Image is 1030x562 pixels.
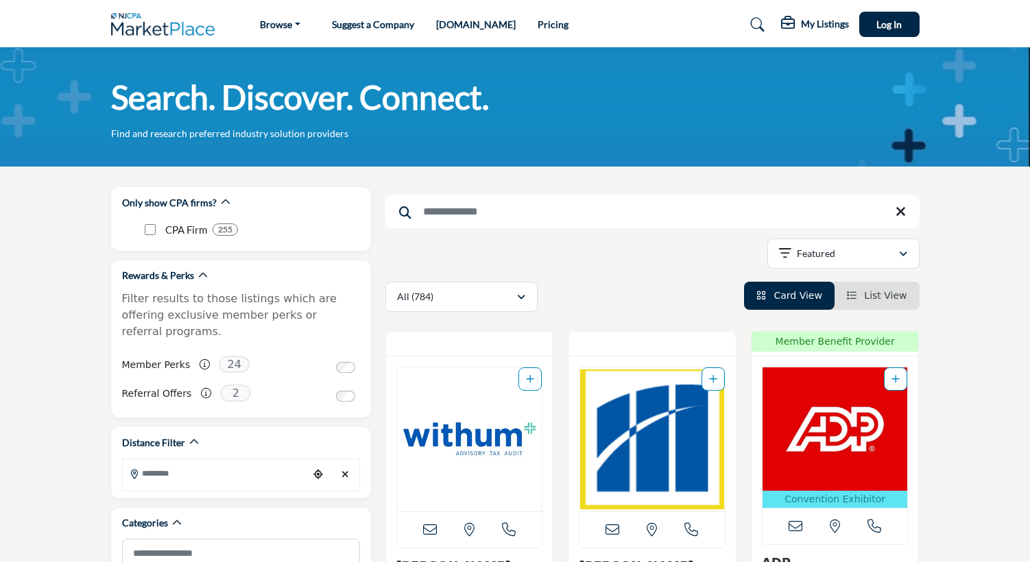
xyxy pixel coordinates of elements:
a: View Card [756,290,822,301]
button: All (784) [385,282,538,312]
a: Open Listing in new tab [397,367,542,511]
div: My Listings [781,16,849,33]
img: Magone and Company, PC [579,367,725,511]
h2: Distance Filter [122,436,185,450]
li: Card View [744,282,835,310]
span: 24 [219,356,250,373]
a: Add To List [891,374,900,384]
span: Member Benefit Provider [756,334,915,349]
input: Search Keyword [385,195,920,228]
input: Switch to Referral Offers [336,391,355,402]
div: Clear search location [335,460,356,489]
li: List View [835,282,920,310]
p: All (784) [397,290,433,304]
div: Choose your current location [308,460,328,489]
p: Filter results to those listings which are offering exclusive member perks or referral programs. [122,291,360,340]
a: Browse [250,15,310,34]
span: Log In [876,19,902,30]
button: Log In [859,12,920,37]
a: Open Listing in new tab [579,367,725,511]
a: Open Listing in new tab [763,367,908,508]
p: CPA Firm: CPA Firm [165,222,207,238]
div: 255 Results For CPA Firm [213,223,238,236]
label: Member Perks [122,353,191,377]
input: Search Location [123,460,308,487]
input: CPA Firm checkbox [145,224,156,235]
p: Featured [797,247,835,260]
img: Site Logo [111,13,222,36]
a: Add To List [526,374,534,384]
span: 2 [220,384,251,402]
a: [DOMAIN_NAME] [436,19,516,30]
span: List View [864,290,907,301]
label: Referral Offers [122,382,192,406]
p: Find and research preferred industry solution providers [111,127,348,140]
button: Featured [767,239,920,269]
input: Switch to Member Perks [336,362,355,373]
h1: Search. Discover. Connect. [111,76,489,119]
a: Search [737,14,774,36]
img: ADP [763,367,908,491]
h2: Only show CPA firms? [122,196,217,210]
b: 255 [218,225,232,234]
a: Add To List [709,374,717,384]
h2: Categories [122,516,168,530]
h2: Rewards & Perks [122,269,194,282]
img: Withum [397,367,542,511]
a: Suggest a Company [332,19,414,30]
span: Card View [774,290,822,301]
p: Convention Exhibitor [765,492,905,506]
a: Pricing [538,19,568,30]
h5: My Listings [801,18,849,30]
a: View List [847,290,907,301]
